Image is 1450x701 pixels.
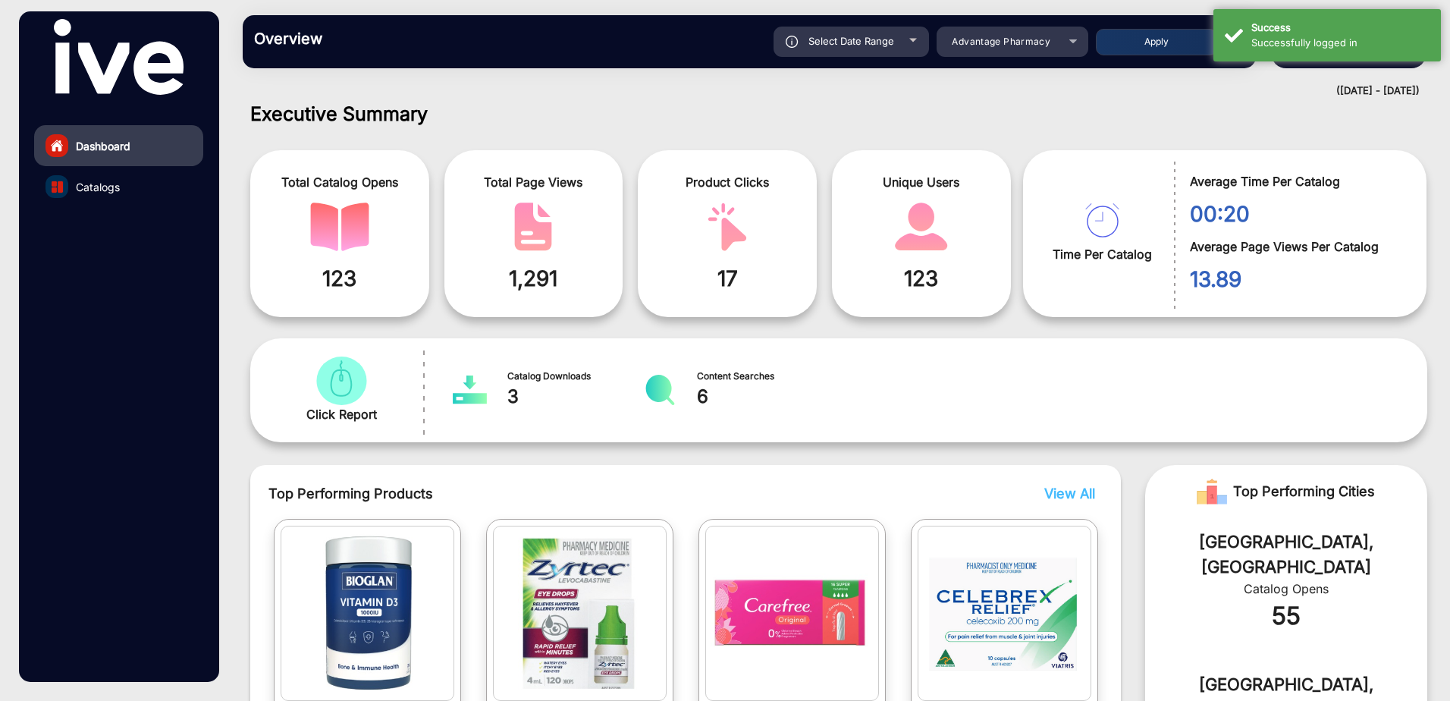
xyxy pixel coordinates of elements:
[643,375,677,405] img: catalog
[1168,580,1404,598] div: Catalog Opens
[698,203,757,251] img: catalog
[306,405,377,423] span: Click Report
[649,262,805,294] span: 17
[1197,476,1227,507] img: Rank image
[268,483,905,504] span: Top Performing Products
[808,35,894,47] span: Select Date Range
[76,179,120,195] span: Catalogs
[54,19,183,95] img: vmg-logo
[1168,598,1404,634] div: 55
[1190,172,1404,190] span: Average Time Per Catalog
[1251,20,1430,36] div: Success
[262,173,418,191] span: Total Catalog Opens
[507,383,644,410] span: 3
[34,166,203,207] a: Catalogs
[262,262,418,294] span: 123
[456,262,612,294] span: 1,291
[892,203,951,251] img: catalog
[1096,29,1217,55] button: Apply
[843,262,1000,294] span: 123
[1168,530,1404,580] div: [GEOGRAPHIC_DATA], [GEOGRAPHIC_DATA]
[497,530,662,696] img: catalog
[697,369,833,383] span: Content Searches
[710,530,874,696] img: catalog
[922,530,1087,696] img: catalog
[254,30,466,48] h3: Overview
[1190,198,1404,230] span: 00:20
[1251,36,1430,51] div: Successfully logged in
[1190,263,1404,295] span: 13.89
[34,125,203,166] a: Dashboard
[1040,483,1091,504] button: View All
[697,383,833,410] span: 6
[952,36,1050,47] span: Advantage Pharmacy
[250,102,1427,125] h1: Executive Summary
[453,375,487,405] img: catalog
[50,139,64,152] img: home
[312,357,371,405] img: catalog
[456,173,612,191] span: Total Page Views
[507,369,644,383] span: Catalog Downloads
[649,173,805,191] span: Product Clicks
[1085,203,1119,237] img: catalog
[285,530,450,696] img: catalog
[52,181,63,193] img: catalog
[843,173,1000,191] span: Unique Users
[310,203,369,251] img: catalog
[1233,476,1375,507] span: Top Performing Cities
[1190,237,1404,256] span: Average Page Views Per Catalog
[1044,486,1095,501] span: View All
[504,203,563,251] img: catalog
[228,83,1420,99] div: ([DATE] - [DATE])
[786,36,799,48] img: icon
[76,138,130,154] span: Dashboard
